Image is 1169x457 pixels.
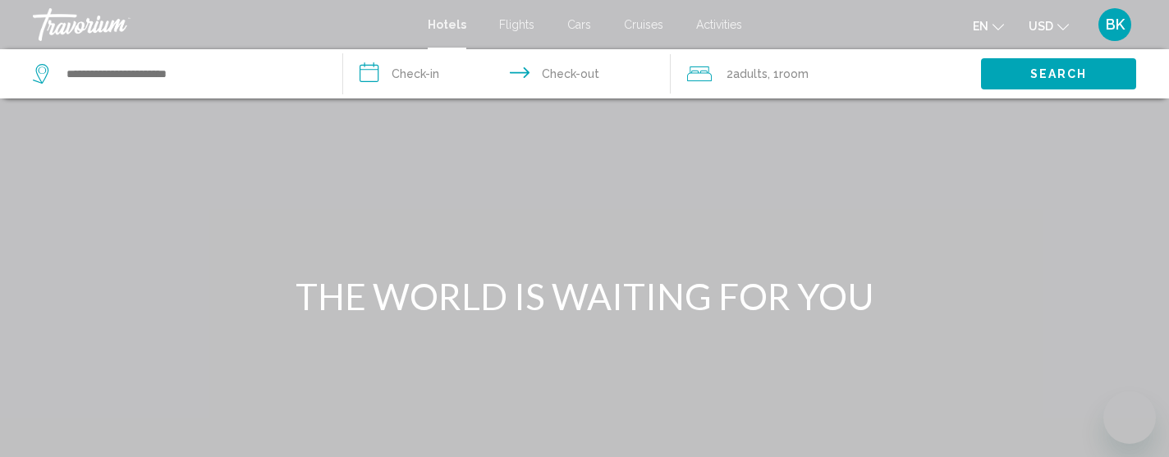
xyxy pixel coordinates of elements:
span: BK [1106,16,1125,33]
button: Change currency [1029,14,1069,38]
span: Search [1030,68,1088,81]
a: Activities [696,18,742,31]
a: Cruises [624,18,663,31]
span: , 1 [768,62,809,85]
a: Travorium [33,8,411,41]
button: User Menu [1093,7,1136,42]
button: Change language [973,14,1004,38]
span: USD [1029,20,1053,33]
span: 2 [727,62,768,85]
button: Travelers: 2 adults, 0 children [671,49,981,98]
button: Check in and out dates [343,49,670,98]
a: Hotels [428,18,466,31]
span: Room [779,67,809,80]
span: en [973,20,988,33]
a: Cars [567,18,591,31]
span: Adults [733,67,768,80]
a: Flights [499,18,534,31]
h1: THE WORLD IS WAITING FOR YOU [277,275,892,318]
iframe: Button to launch messaging window [1103,391,1156,444]
button: Search [981,58,1136,89]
